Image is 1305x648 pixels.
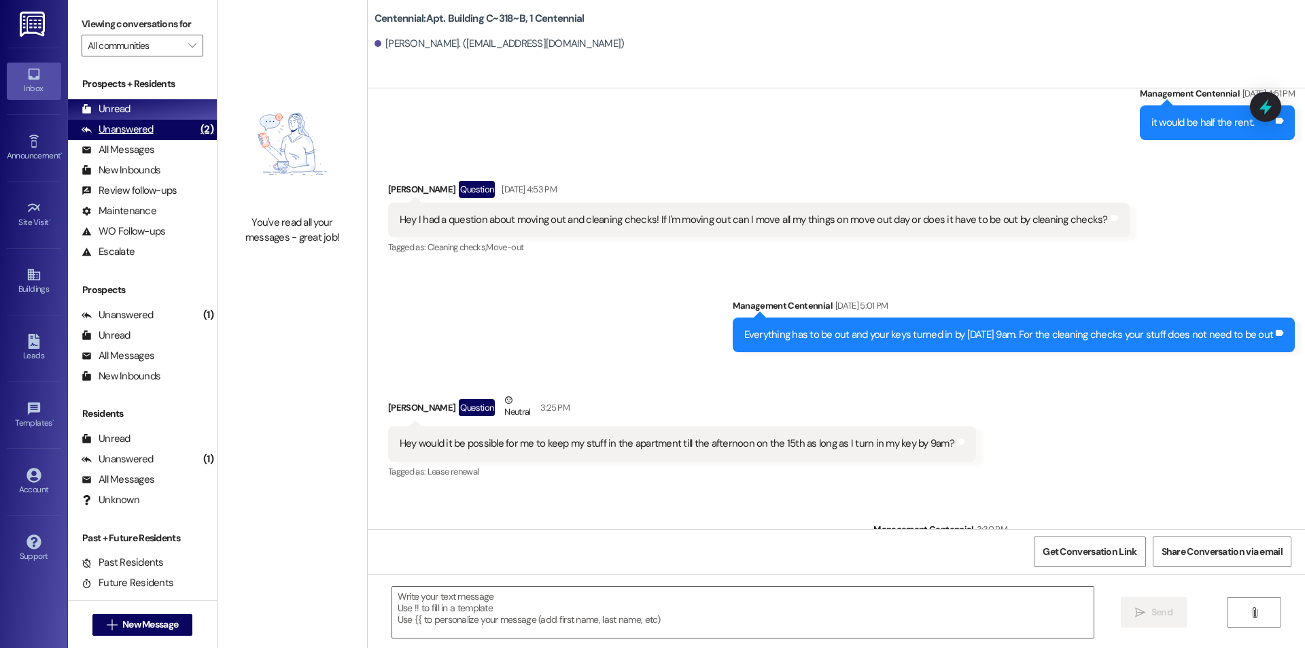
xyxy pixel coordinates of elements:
span: Cleaning checks , [428,241,487,253]
div: 3:25 PM [537,400,570,415]
div: (1) [200,449,217,470]
div: [PERSON_NAME] [388,181,1130,203]
div: it would be half the rent. [1151,116,1255,130]
div: Future Residents [82,576,173,590]
div: Question [459,399,495,416]
div: Unread [82,432,130,446]
a: Templates • [7,397,61,434]
div: (2) [197,119,217,140]
div: Residents [68,407,217,421]
div: Maintenance [82,204,156,218]
button: Send [1121,597,1187,628]
div: New Inbounds [82,369,160,383]
div: Tagged as: [388,237,1130,257]
button: New Message [92,614,193,636]
span: Lease renewal [428,466,479,477]
div: Unanswered [82,452,154,466]
span: Send [1151,605,1172,619]
div: Prospects [68,283,217,297]
div: Review follow-ups [82,184,177,198]
div: Hey I had a question about moving out and cleaning checks! If I'm moving out can I move all my th... [400,213,1108,227]
span: Share Conversation via email [1162,545,1283,559]
span: • [60,149,63,158]
div: Management Centennial [873,522,1295,541]
div: All Messages [82,473,154,487]
a: Inbox [7,63,61,99]
div: New Inbounds [82,163,160,177]
button: Get Conversation Link [1034,536,1145,567]
div: Escalate [82,245,135,259]
a: Account [7,464,61,500]
i:  [107,619,117,630]
div: Past + Future Residents [68,531,217,545]
span: Get Conversation Link [1043,545,1136,559]
div: All Messages [82,143,154,157]
div: WO Follow-ups [82,224,165,239]
div: You've read all your messages - great job! [232,216,352,245]
div: 3:30 PM [973,522,1007,536]
button: Share Conversation via email [1153,536,1291,567]
div: [DATE] 4:51 PM [1239,86,1295,101]
div: Tagged as: [388,462,976,481]
div: [DATE] 4:53 PM [498,182,557,197]
div: Unread [82,102,130,116]
div: Unanswered [82,122,154,137]
div: [PERSON_NAME]. ([EMAIL_ADDRESS][DOMAIN_NAME]) [375,37,625,51]
span: Move-out [486,241,523,253]
div: Unread [82,328,130,343]
div: Prospects + Residents [68,77,217,91]
a: Buildings [7,263,61,300]
label: Viewing conversations for [82,14,203,35]
i:  [188,40,196,51]
div: Question [459,181,495,198]
div: All Messages [82,349,154,363]
span: New Message [122,617,178,632]
div: Everything has to be out and your keys turned in by [DATE] 9am. For the cleaning checks your stuf... [744,328,1274,342]
span: • [52,416,54,426]
a: Leads [7,330,61,366]
i:  [1249,607,1259,618]
div: Management Centennial [733,299,1295,318]
div: Management Centennial [1140,86,1295,105]
b: Centennial: Apt. Building C~318~B, 1 Centennial [375,12,585,26]
div: Unanswered [82,308,154,322]
div: Unknown [82,493,139,507]
a: Site Visit • [7,197,61,233]
span: • [49,216,51,225]
i:  [1135,607,1145,618]
input: All communities [88,35,181,56]
a: Support [7,530,61,567]
img: empty-state [232,80,352,209]
div: Hey would it be possible for me to keep my stuff in the apartment till the afternoon on the 15th ... [400,437,954,451]
div: Neutral [502,393,533,422]
div: [PERSON_NAME] [388,393,976,426]
img: ResiDesk Logo [20,12,48,37]
div: [DATE] 5:01 PM [832,299,888,313]
div: Past Residents [82,556,164,570]
div: (1) [200,305,217,326]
